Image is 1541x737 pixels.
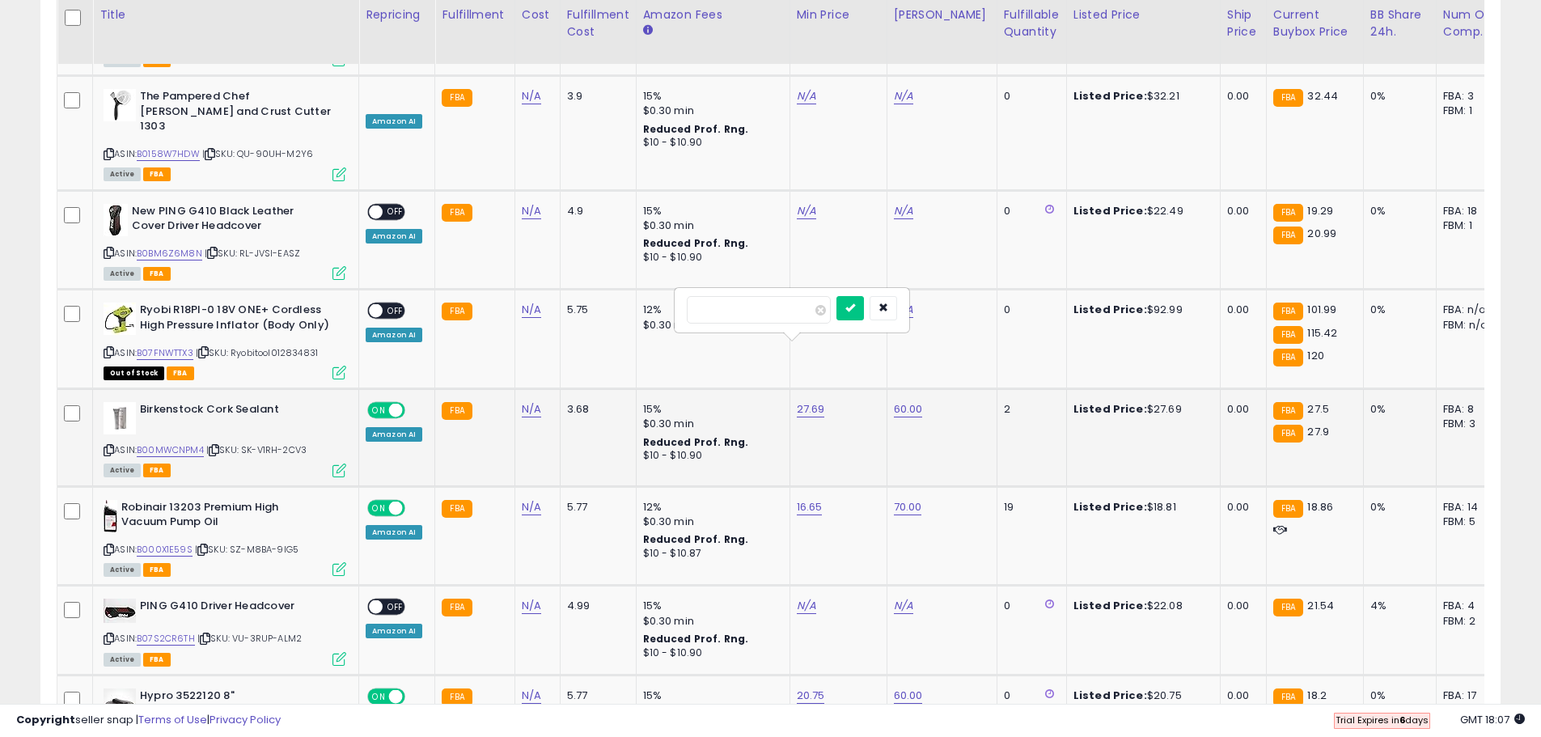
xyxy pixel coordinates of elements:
[442,89,472,107] small: FBA
[643,303,777,317] div: 12%
[1307,688,1327,703] span: 18.2
[1073,598,1147,613] b: Listed Price:
[16,713,281,728] div: seller snap | |
[104,464,141,477] span: All listings currently available for purchase on Amazon
[1307,424,1329,439] span: 27.9
[137,147,200,161] a: B0158W7HDW
[1307,203,1333,218] span: 19.29
[1370,204,1424,218] div: 0%
[137,632,195,646] a: B07S2CR6TH
[1370,402,1424,417] div: 0%
[366,427,422,442] div: Amazon AI
[1073,88,1147,104] b: Listed Price:
[366,624,422,638] div: Amazon AI
[1443,599,1497,613] div: FBA: 4
[1370,89,1424,104] div: 0%
[104,563,141,577] span: All listings currently available for purchase on Amazon
[1004,6,1060,40] div: Fulfillable Quantity
[522,688,541,704] a: N/A
[1443,204,1497,218] div: FBA: 18
[1227,599,1254,613] div: 0.00
[567,500,624,515] div: 5.77
[196,346,318,359] span: | SKU: Ryobitool012834831
[1073,302,1147,317] b: Listed Price:
[1073,402,1208,417] div: $27.69
[206,443,307,456] span: | SKU: SK-V1RH-2CV3
[797,6,880,23] div: Min Price
[1073,688,1147,703] b: Listed Price:
[143,267,171,281] span: FBA
[643,632,749,646] b: Reduced Prof. Rng.
[104,500,346,575] div: ASIN:
[894,203,913,219] a: N/A
[143,464,171,477] span: FBA
[894,598,913,614] a: N/A
[442,599,472,616] small: FBA
[1073,499,1147,515] b: Listed Price:
[1443,417,1497,431] div: FBM: 3
[1273,599,1303,616] small: FBA
[797,88,816,104] a: N/A
[643,547,777,561] div: $10 - $10.87
[1273,349,1303,366] small: FBA
[104,599,136,623] img: 4173fYAdM0L._SL40_.jpg
[1443,104,1497,118] div: FBM: 1
[369,404,389,417] span: ON
[1273,227,1303,244] small: FBA
[1273,500,1303,518] small: FBA
[1073,204,1208,218] div: $22.49
[1004,402,1054,417] div: 2
[99,6,352,23] div: Title
[1073,401,1147,417] b: Listed Price:
[442,204,472,222] small: FBA
[1073,303,1208,317] div: $92.99
[643,532,749,546] b: Reduced Prof. Rng.
[369,501,389,515] span: ON
[140,303,337,337] b: Ryobi R18PI-0 18V ONE+ Cordless High Pressure Inflator (Body Only)
[567,204,624,218] div: 4.9
[202,147,313,160] span: | SKU: QU-90UH-M2Y6
[137,247,202,260] a: B0BM6Z6M8N
[1307,325,1337,341] span: 115.42
[567,6,629,40] div: Fulfillment Cost
[522,499,541,515] a: N/A
[643,515,777,529] div: $0.30 min
[1307,302,1336,317] span: 101.99
[366,525,422,540] div: Amazon AI
[1004,89,1054,104] div: 0
[643,204,777,218] div: 15%
[132,204,328,238] b: New PING G410 Black Leather Cover Driver Headcover
[104,402,346,476] div: ASIN:
[797,688,825,704] a: 20.75
[1073,500,1208,515] div: $18.81
[383,205,409,218] span: OFF
[383,600,409,614] span: OFF
[1307,598,1334,613] span: 21.54
[442,402,472,420] small: FBA
[567,303,624,317] div: 5.75
[1227,204,1254,218] div: 0.00
[797,401,825,417] a: 27.69
[140,599,337,618] b: PING G410 Driver Headcover
[1227,402,1254,417] div: 0.00
[522,598,541,614] a: N/A
[643,104,777,118] div: $0.30 min
[643,89,777,104] div: 15%
[643,236,749,250] b: Reduced Prof. Rng.
[205,247,300,260] span: | SKU: RL-JVSI-EASZ
[1073,6,1213,23] div: Listed Price
[643,417,777,431] div: $0.30 min
[1227,303,1254,317] div: 0.00
[104,500,117,532] img: 31SioVA1otL._SL40_.jpg
[104,204,346,279] div: ASIN:
[522,203,541,219] a: N/A
[138,712,207,727] a: Terms of Use
[210,712,281,727] a: Privacy Policy
[137,346,193,360] a: B07FNWTTX3
[1227,89,1254,104] div: 0.00
[442,500,472,518] small: FBA
[143,563,171,577] span: FBA
[894,88,913,104] a: N/A
[1443,218,1497,233] div: FBM: 1
[643,318,777,332] div: $0.30 min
